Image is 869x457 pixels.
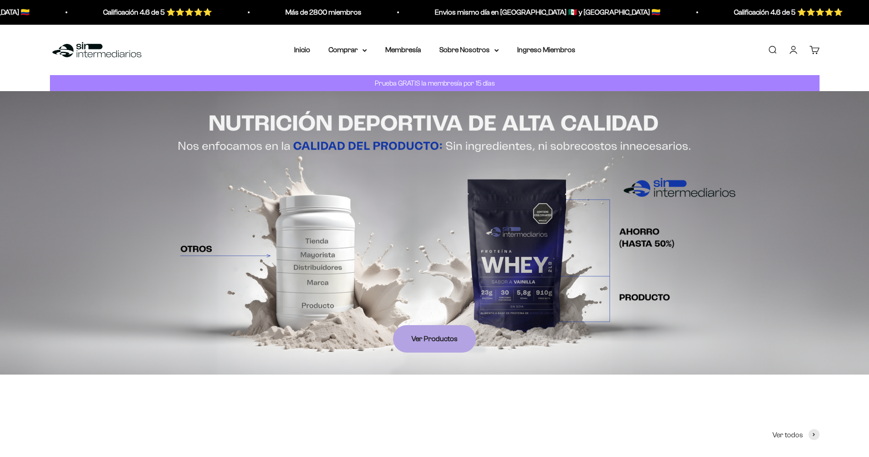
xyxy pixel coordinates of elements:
p: Prueba GRATIS la membresía por 15 días [372,77,497,89]
summary: Comprar [328,44,367,56]
a: Ingreso Miembros [517,46,575,54]
summary: Sobre Nosotros [439,44,499,56]
p: Envios mismo día en [GEOGRAPHIC_DATA] 🇲🇽 y [GEOGRAPHIC_DATA] 🇨🇴 [435,6,661,18]
a: Ver todos [772,429,820,441]
span: Ver todos [772,429,803,441]
a: Ver Productos [393,325,476,353]
p: Calificación 4.6 de 5 ⭐️⭐️⭐️⭐️⭐️ [734,6,843,18]
p: Calificación 4.6 de 5 ⭐️⭐️⭐️⭐️⭐️ [103,6,212,18]
a: Membresía [385,46,421,54]
p: Más de 2800 miembros [285,6,361,18]
a: Inicio [294,46,310,54]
